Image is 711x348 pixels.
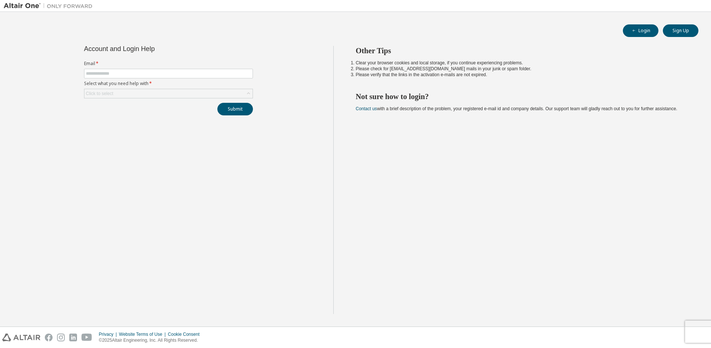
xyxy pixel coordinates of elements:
img: altair_logo.svg [2,334,40,341]
div: Cookie Consent [168,331,204,337]
img: Altair One [4,2,96,10]
button: Login [623,24,658,37]
li: Please check for [EMAIL_ADDRESS][DOMAIN_NAME] mails in your junk or spam folder. [356,66,685,72]
label: Select what you need help with [84,81,253,87]
button: Sign Up [663,24,698,37]
a: Contact us [356,106,377,111]
button: Submit [217,103,253,115]
div: Privacy [99,331,119,337]
img: facebook.svg [45,334,53,341]
div: Account and Login Help [84,46,219,52]
div: Website Terms of Use [119,331,168,337]
h2: Other Tips [356,46,685,55]
label: Email [84,61,253,67]
div: Click to select [86,91,113,97]
span: with a brief description of the problem, your registered e-mail id and company details. Our suppo... [356,106,677,111]
img: linkedin.svg [69,334,77,341]
li: Please verify that the links in the activation e-mails are not expired. [356,72,685,78]
li: Clear your browser cookies and local storage, if you continue experiencing problems. [356,60,685,66]
img: instagram.svg [57,334,65,341]
p: © 2025 Altair Engineering, Inc. All Rights Reserved. [99,337,204,344]
img: youtube.svg [81,334,92,341]
h2: Not sure how to login? [356,92,685,101]
div: Click to select [84,89,253,98]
